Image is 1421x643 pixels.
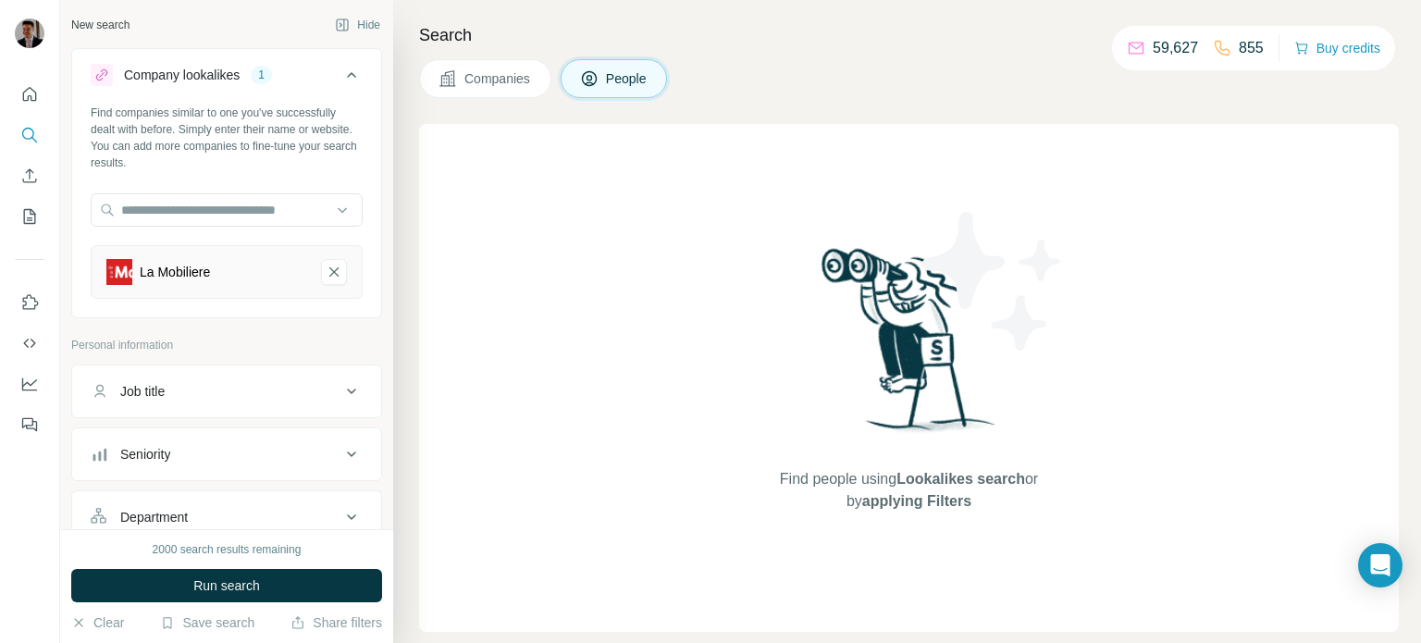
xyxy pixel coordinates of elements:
img: La Mobiliere-logo [106,259,132,285]
button: Enrich CSV [15,159,44,192]
div: 1 [251,67,272,83]
img: Surfe Illustration - Woman searching with binoculars [813,243,1006,450]
div: New search [71,17,130,33]
p: 59,627 [1153,37,1198,59]
div: Company lookalikes [124,66,240,84]
img: Avatar [15,19,44,48]
img: Surfe Illustration - Stars [909,198,1076,365]
button: Dashboard [15,367,44,401]
button: Search [15,118,44,152]
button: Run search [71,569,382,602]
button: Seniority [72,432,381,476]
button: My lists [15,200,44,233]
button: Share filters [290,613,382,632]
div: La Mobiliere [140,263,210,281]
div: Find companies similar to one you've successfully dealt with before. Simply enter their name or w... [91,105,363,171]
button: Hide [322,11,393,39]
span: Lookalikes search [896,471,1025,487]
button: Buy credits [1294,35,1380,61]
button: La Mobiliere-remove-button [321,259,347,285]
button: Job title [72,369,381,414]
span: Find people using or by [760,468,1056,513]
div: Job title [120,382,165,401]
button: Use Surfe on LinkedIn [15,286,44,319]
button: Use Surfe API [15,327,44,360]
span: People [606,69,649,88]
div: Seniority [120,445,170,464]
span: Run search [193,576,260,595]
div: 2000 search results remaining [153,541,302,558]
button: Department [72,495,381,539]
button: Clear [71,613,124,632]
button: Quick start [15,78,44,111]
button: Company lookalikes1 [72,53,381,105]
button: Save search [160,613,254,632]
button: Feedback [15,408,44,441]
span: Companies [464,69,532,88]
div: Open Intercom Messenger [1358,543,1402,587]
p: 855 [1239,37,1264,59]
p: Personal information [71,337,382,353]
h4: Search [419,22,1399,48]
div: Department [120,508,188,526]
span: applying Filters [862,493,971,509]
